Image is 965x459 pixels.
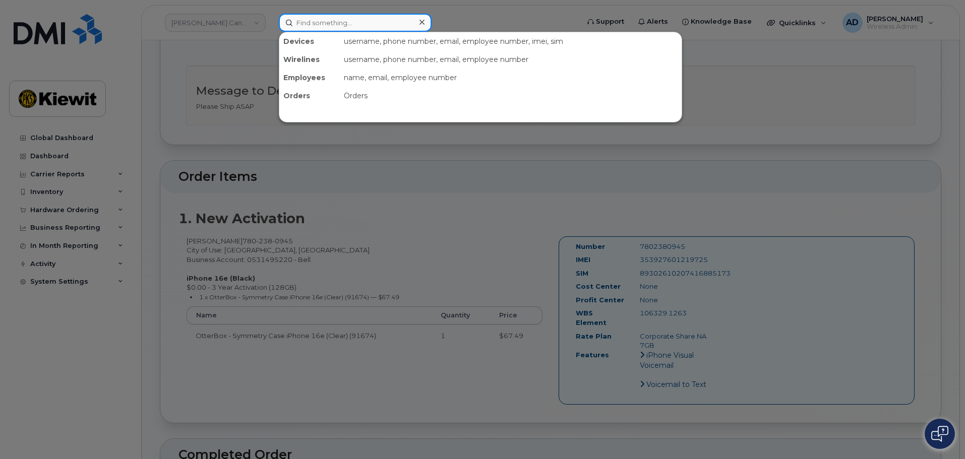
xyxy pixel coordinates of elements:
[340,32,682,50] div: username, phone number, email, employee number, imei, sim
[931,426,948,442] img: Open chat
[279,32,340,50] div: Devices
[279,14,432,32] input: Find something...
[340,87,682,105] div: Orders
[340,69,682,87] div: name, email, employee number
[279,69,340,87] div: Employees
[340,50,682,69] div: username, phone number, email, employee number
[279,50,340,69] div: Wirelines
[279,87,340,105] div: Orders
